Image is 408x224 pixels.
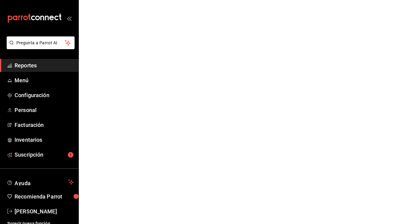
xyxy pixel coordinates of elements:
[15,91,74,99] span: Configuración
[4,44,75,50] a: Pregunta a Parrot AI
[15,192,74,201] span: Recomienda Parrot
[15,178,66,186] span: Ayuda
[15,136,74,144] span: Inventarios
[7,36,75,49] button: Pregunta a Parrot AI
[15,121,74,129] span: Facturación
[15,151,74,159] span: Suscripción
[16,40,65,46] span: Pregunta a Parrot AI
[15,76,74,84] span: Menú
[15,61,74,70] span: Reportes
[15,106,74,114] span: Personal
[15,207,74,216] span: [PERSON_NAME]
[67,16,72,21] button: open_drawer_menu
